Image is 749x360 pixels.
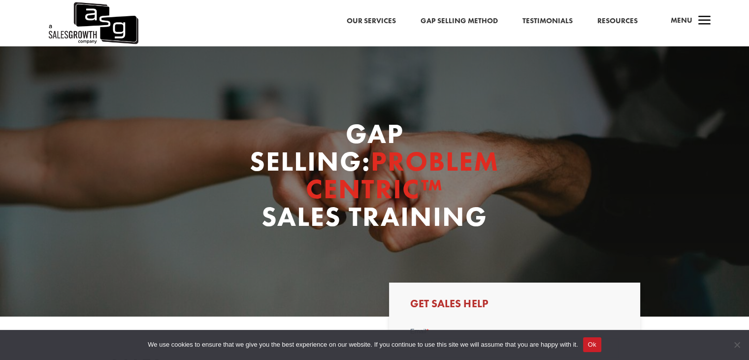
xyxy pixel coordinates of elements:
[732,340,742,350] span: No
[695,11,715,31] span: a
[597,15,638,28] a: Resources
[235,120,514,235] h1: GAP SELLING: SALES TRAINING
[410,298,619,314] h3: Get Sales Help
[347,15,396,28] a: Our Services
[148,340,578,350] span: We use cookies to ensure that we give you the best experience on our website. If you continue to ...
[583,337,601,352] button: Ok
[306,144,499,207] span: PROBLEM CENTRIC™
[421,15,498,28] a: Gap Selling Method
[671,15,692,25] span: Menu
[522,15,573,28] a: Testimonials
